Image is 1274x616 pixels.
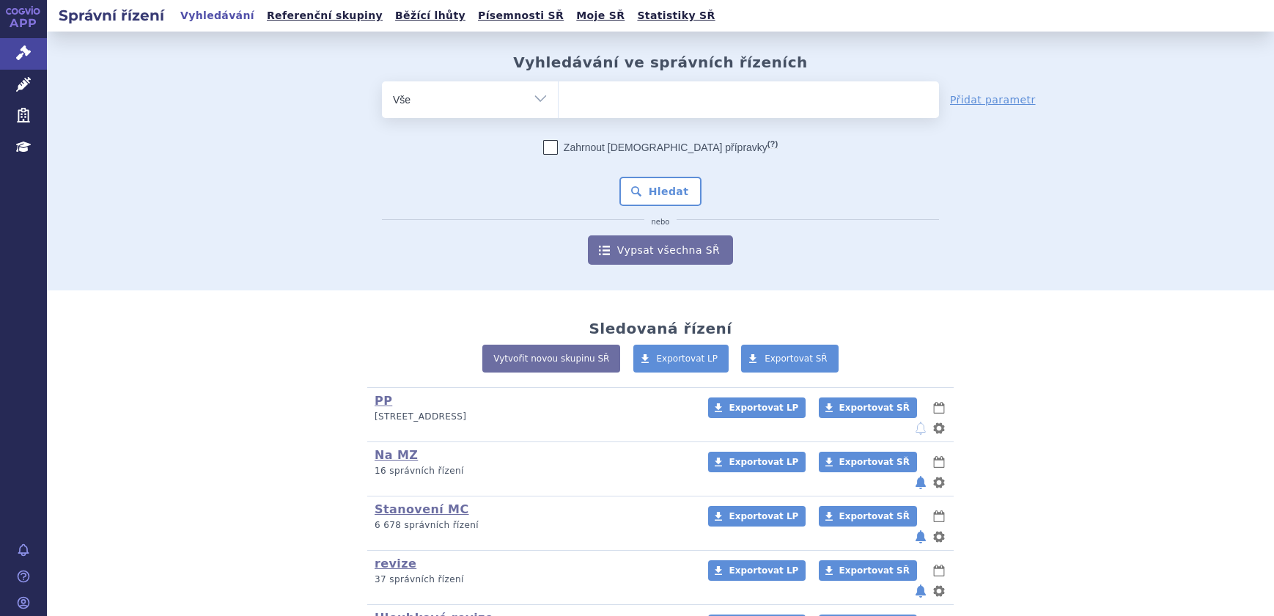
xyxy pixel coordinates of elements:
[375,448,418,462] a: Na MZ
[819,397,917,418] a: Exportovat SŘ
[839,565,910,576] span: Exportovat SŘ
[819,560,917,581] a: Exportovat SŘ
[619,177,702,206] button: Hledat
[932,507,946,525] button: lhůty
[729,403,798,413] span: Exportovat LP
[932,453,946,471] button: lhůty
[47,5,176,26] h2: Správní řízení
[819,506,917,527] a: Exportovat SŘ
[932,528,946,546] button: nastavení
[572,6,629,26] a: Moje SŘ
[588,235,733,265] a: Vypsat všechna SŘ
[375,502,469,516] a: Stanovení MC
[375,411,689,423] p: [STREET_ADDRESS]
[913,582,928,600] button: notifikace
[839,457,910,467] span: Exportovat SŘ
[543,140,778,155] label: Zahrnout [DEMOGRAPHIC_DATA] přípravky
[932,582,946,600] button: nastavení
[765,353,828,364] span: Exportovat SŘ
[932,562,946,579] button: lhůty
[589,320,732,337] h2: Sledovaná řízení
[913,419,928,437] button: notifikace
[633,345,729,373] a: Exportovat LP
[913,474,928,491] button: notifikace
[633,6,719,26] a: Statistiky SŘ
[767,139,778,149] abbr: (?)
[375,394,392,408] a: PP
[482,345,620,373] a: Vytvořit novou skupinu SŘ
[708,506,806,527] a: Exportovat LP
[375,573,689,586] p: 37 správních řízení
[741,345,839,373] a: Exportovat SŘ
[176,6,259,26] a: Vyhledávání
[932,399,946,417] button: lhůty
[932,419,946,437] button: nastavení
[913,528,928,546] button: notifikace
[708,560,806,581] a: Exportovat LP
[839,511,910,521] span: Exportovat SŘ
[262,6,387,26] a: Referenční skupiny
[375,465,689,477] p: 16 správních řízení
[391,6,470,26] a: Běžící lhůty
[819,452,917,472] a: Exportovat SŘ
[708,397,806,418] a: Exportovat LP
[729,565,798,576] span: Exportovat LP
[474,6,568,26] a: Písemnosti SŘ
[839,403,910,413] span: Exportovat SŘ
[375,519,689,532] p: 6 678 správních řízení
[729,511,798,521] span: Exportovat LP
[513,54,808,71] h2: Vyhledávání ve správních řízeních
[708,452,806,472] a: Exportovat LP
[950,92,1036,107] a: Přidat parametr
[729,457,798,467] span: Exportovat LP
[657,353,718,364] span: Exportovat LP
[375,557,416,571] a: revize
[644,218,677,227] i: nebo
[932,474,946,491] button: nastavení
